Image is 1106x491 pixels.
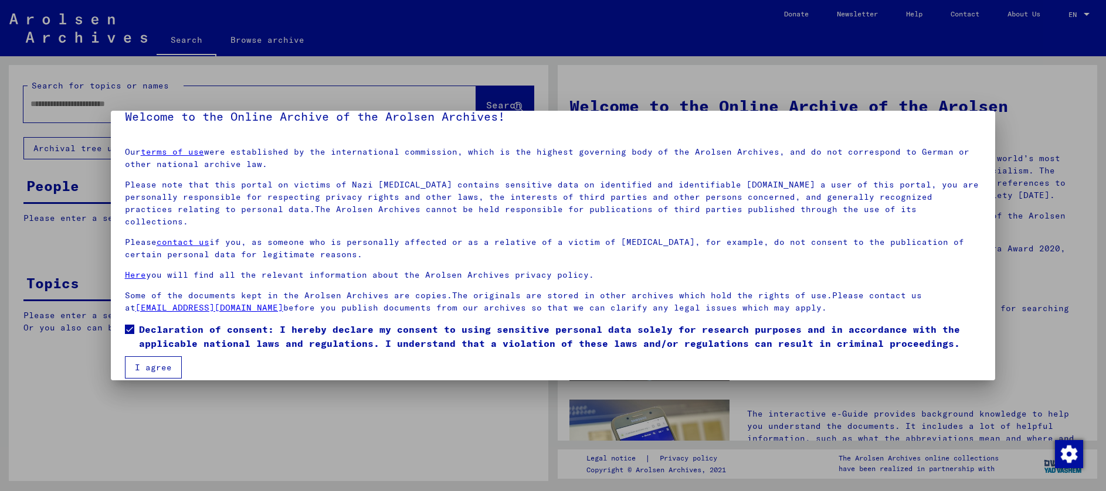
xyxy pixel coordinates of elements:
[139,322,982,350] span: Declaration of consent: I hereby declare my consent to using sensitive personal data solely for r...
[125,146,982,171] p: Our were established by the international commission, which is the highest governing body of the ...
[141,146,204,157] a: terms of use
[125,236,982,261] p: Please if you, as someone who is personally affected or as a relative of a victim of [MEDICAL_DAT...
[1054,439,1083,468] div: Change consent
[125,356,182,379] button: I agree
[1055,440,1083,468] img: Change consent
[125,289,982,314] p: Some of the documents kept in the Arolsen Archives are copies.The originals are stored in other a...
[125,107,982,126] h5: Welcome to the Online Archive of the Arolsen Archives!
[135,302,283,313] a: [EMAIL_ADDRESS][DOMAIN_NAME]
[125,179,982,228] p: Please note that this portal on victims of Nazi [MEDICAL_DATA] contains sensitive data on identif...
[125,269,982,281] p: you will find all the relevant information about the Arolsen Archives privacy policy.
[125,270,146,280] a: Here
[157,237,209,247] a: contact us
